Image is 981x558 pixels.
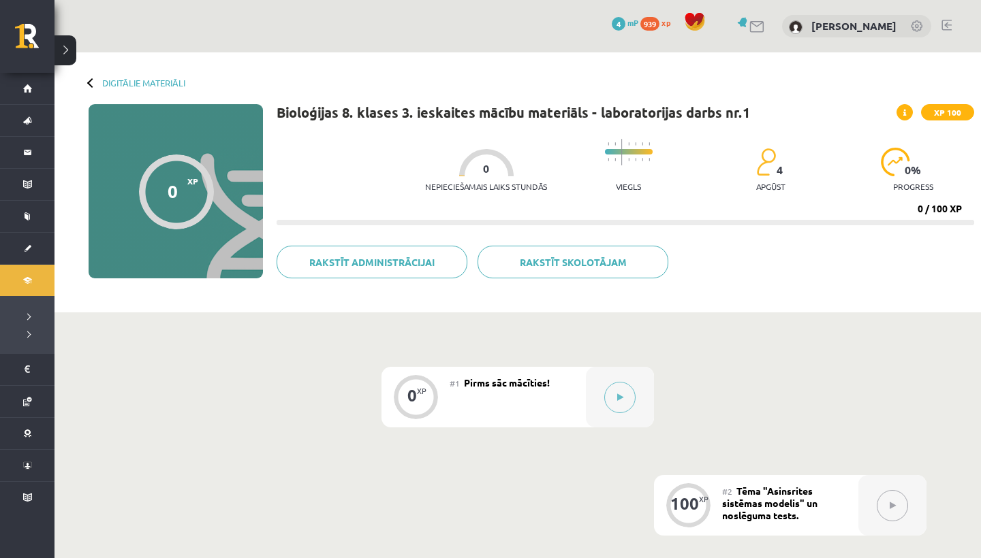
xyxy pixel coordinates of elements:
[921,104,974,120] span: XP 100
[478,246,668,278] a: Rakstīt skolotājam
[649,158,650,161] img: icon-short-line-57e1e144782c952c97e751825c79c345078a6d821885a25fce030b3d8c18986b.svg
[893,182,933,191] p: progress
[756,182,785,191] p: apgūst
[640,17,659,31] span: 939
[722,485,817,521] span: Tēma "Asinsrites sistēmas modelis" un noslēguma tests.
[608,158,609,161] img: icon-short-line-57e1e144782c952c97e751825c79c345078a6d821885a25fce030b3d8c18986b.svg
[789,20,803,34] img: Marta Grāve
[642,158,643,161] img: icon-short-line-57e1e144782c952c97e751825c79c345078a6d821885a25fce030b3d8c18986b.svg
[614,158,616,161] img: icon-short-line-57e1e144782c952c97e751825c79c345078a6d821885a25fce030b3d8c18986b.svg
[464,376,550,389] span: Pirms sāc mācīties!
[407,389,417,401] div: 0
[15,24,54,58] a: Rīgas 1. Tālmācības vidusskola
[777,164,783,176] span: 4
[102,78,185,88] a: Digitālie materiāli
[612,17,638,28] a: 4 mP
[722,486,732,497] span: #2
[614,142,616,146] img: icon-short-line-57e1e144782c952c97e751825c79c345078a6d821885a25fce030b3d8c18986b.svg
[699,495,708,503] div: XP
[905,164,922,176] span: 0 %
[811,19,897,33] a: [PERSON_NAME]
[187,176,198,186] span: XP
[627,17,638,28] span: mP
[277,246,467,278] a: Rakstīt administrācijai
[661,17,670,28] span: xp
[670,497,699,510] div: 100
[417,387,426,395] div: XP
[483,163,489,175] span: 0
[425,182,547,191] p: Nepieciešamais laiks stundās
[642,142,643,146] img: icon-short-line-57e1e144782c952c97e751825c79c345078a6d821885a25fce030b3d8c18986b.svg
[640,17,677,28] a: 939 xp
[635,142,636,146] img: icon-short-line-57e1e144782c952c97e751825c79c345078a6d821885a25fce030b3d8c18986b.svg
[628,142,629,146] img: icon-short-line-57e1e144782c952c97e751825c79c345078a6d821885a25fce030b3d8c18986b.svg
[616,182,641,191] p: Viegls
[621,139,623,165] img: icon-long-line-d9ea69661e0d244f92f715978eff75569469978d946b2353a9bb055b3ed8787d.svg
[168,181,178,201] div: 0
[628,158,629,161] img: icon-short-line-57e1e144782c952c97e751825c79c345078a6d821885a25fce030b3d8c18986b.svg
[608,142,609,146] img: icon-short-line-57e1e144782c952c97e751825c79c345078a6d821885a25fce030b3d8c18986b.svg
[881,148,910,176] img: icon-progress-161ccf0a02000e728c5f80fcf4c31c7af3da0e1684b2b1d7c360e028c24a22f1.svg
[756,148,776,176] img: students-c634bb4e5e11cddfef0936a35e636f08e4e9abd3cc4e673bd6f9a4125e45ecb1.svg
[635,158,636,161] img: icon-short-line-57e1e144782c952c97e751825c79c345078a6d821885a25fce030b3d8c18986b.svg
[277,104,750,120] h1: Bioloģijas 8. klases 3. ieskaites mācību materiāls - laboratorijas darbs nr.1
[450,378,460,389] span: #1
[612,17,625,31] span: 4
[649,142,650,146] img: icon-short-line-57e1e144782c952c97e751825c79c345078a6d821885a25fce030b3d8c18986b.svg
